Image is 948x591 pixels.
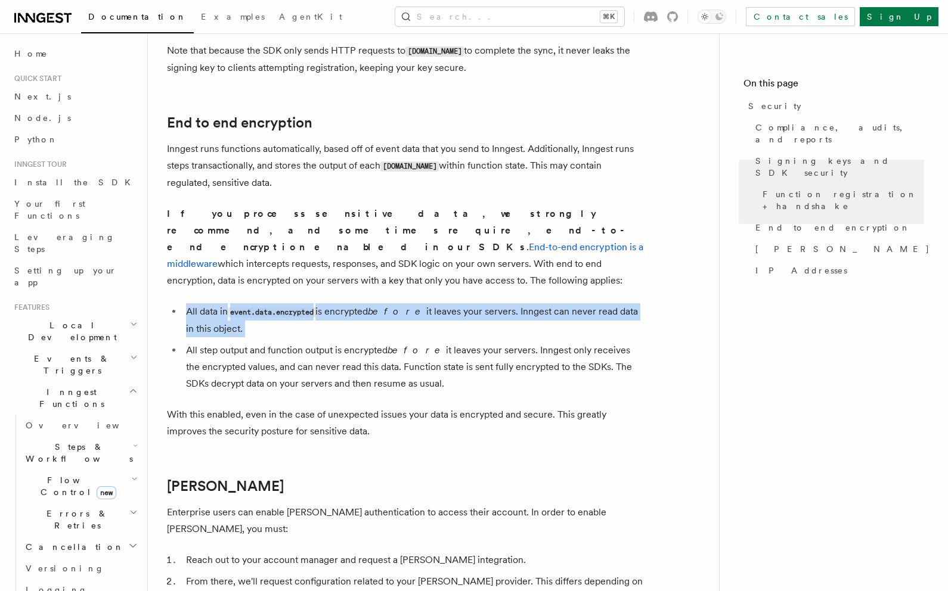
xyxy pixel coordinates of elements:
strong: strongly recommend, and sometimes require, end-to-end encryption enabled in our SDKs [167,208,630,253]
span: Versioning [26,564,104,573]
a: Versioning [21,558,140,579]
a: Your first Functions [10,193,140,226]
a: Setting up your app [10,260,140,293]
span: Examples [201,12,265,21]
em: before [388,344,446,356]
span: Leveraging Steps [14,232,115,254]
a: Security [743,95,924,117]
a: Overview [21,415,140,436]
h4: On this page [743,76,924,95]
a: End to end encryption [751,217,924,238]
button: Steps & Workflows [21,436,140,469]
a: Sign Up [860,7,938,26]
a: Signing keys and SDK security [751,150,924,183]
span: Install the SDK [14,178,138,187]
span: Python [14,135,58,144]
a: [PERSON_NAME] [167,478,284,494]
a: Function registration + handshake [758,183,924,217]
code: [DOMAIN_NAME] [405,46,464,57]
span: Overview [26,421,148,430]
a: End to end encryption [167,114,312,131]
a: Home [10,43,140,64]
span: Setting up your app [14,266,117,287]
kbd: ⌘K [600,11,617,23]
span: Next.js [14,92,71,101]
span: new [97,486,116,499]
span: [PERSON_NAME] [755,243,930,255]
span: Home [14,48,48,60]
a: Node.js [10,107,140,129]
span: Flow Control [21,474,131,498]
a: Compliance, audits, and reports [751,117,924,150]
span: Inngest Functions [10,386,129,410]
span: Signing keys and SDK security [755,155,924,179]
span: Security [748,100,801,112]
a: Examples [194,4,272,32]
span: AgentKit [279,12,342,21]
a: Python [10,129,140,150]
span: Steps & Workflows [21,441,133,465]
p: Enterprise users can enable [PERSON_NAME] authentication to access their account. In order to ena... [167,504,644,537]
a: IP Addresses [751,260,924,281]
p: . which intercepts requests, responses, and SDK logic on your own servers. With end to end encryp... [167,206,644,289]
span: Your first Functions [14,199,85,220]
a: Next.js [10,86,140,107]
span: IP Addresses [755,265,847,276]
button: Flow Controlnew [21,469,140,503]
code: event.data.encrypted [228,307,315,318]
li: All data in is encrypted it leaves your servers. Inngest can never read data in this object. [182,303,644,337]
p: Inngest runs functions automatically, based off of event data that you send to Inngest. Additiona... [167,141,644,191]
code: [DOMAIN_NAME] [380,161,439,172]
a: Install the SDK [10,172,140,193]
span: End to end encryption [755,222,910,234]
a: [PERSON_NAME] [751,238,924,260]
span: Features [10,303,49,312]
button: Events & Triggers [10,348,140,381]
button: Local Development [10,315,140,348]
button: Inngest Functions [10,381,140,415]
strong: If you process sensitive data, we [167,208,528,219]
a: Leveraging Steps [10,226,140,260]
span: Local Development [10,319,130,343]
button: Toggle dark mode [698,10,726,24]
span: Events & Triggers [10,353,130,377]
li: Reach out to your account manager and request a [PERSON_NAME] integration. [182,552,644,568]
span: Cancellation [21,541,124,553]
button: Errors & Retries [21,503,140,536]
span: Documentation [88,12,187,21]
a: AgentKit [272,4,349,32]
a: Documentation [81,4,194,33]
span: Compliance, audits, and reports [755,122,924,145]
p: With this enabled, even in the case of unexpected issues your data is encrypted and secure. This ... [167,406,644,440]
button: Cancellation [21,536,140,558]
em: before [368,306,426,317]
li: All step output and function output is encrypted it leaves your servers. Inngest only receives th... [182,342,644,392]
button: Search...⌘K [395,7,624,26]
a: Contact sales [746,7,855,26]
span: Quick start [10,74,61,83]
span: Inngest tour [10,160,67,169]
span: Errors & Retries [21,508,129,531]
p: Note that because the SDK only sends HTTP requests to to complete the sync, it never leaks the si... [167,42,644,76]
span: Node.js [14,113,71,123]
span: Function registration + handshake [763,188,924,212]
